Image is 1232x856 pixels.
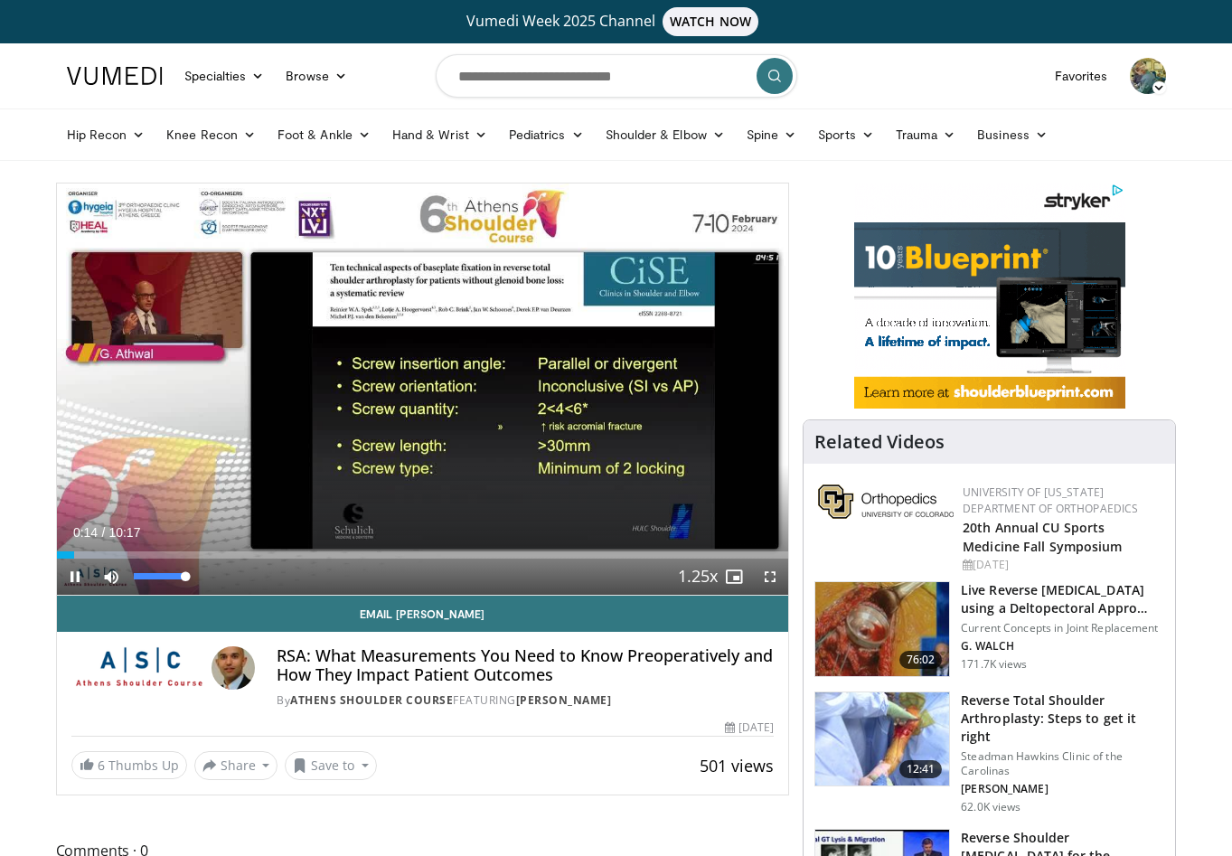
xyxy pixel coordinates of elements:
[290,692,453,708] a: Athens Shoulder Course
[1130,58,1166,94] img: Avatar
[885,117,967,153] a: Trauma
[57,596,789,632] a: Email [PERSON_NAME]
[73,525,98,540] span: 0:14
[854,183,1125,409] iframe: Advertisement
[736,117,807,153] a: Spine
[595,117,736,153] a: Shoulder & Elbow
[815,582,949,676] img: 684033_3.png.150x105_q85_crop-smart_upscale.jpg
[56,117,156,153] a: Hip Recon
[57,183,789,596] video-js: Video Player
[134,573,185,579] div: Volume Level
[275,58,358,94] a: Browse
[267,117,381,153] a: Foot & Ankle
[716,559,752,595] button: Enable picture-in-picture mode
[961,749,1164,778] p: Steadman Hawkins Clinic of the Carolinas
[194,751,278,780] button: Share
[807,117,885,153] a: Sports
[71,646,205,690] img: Athens Shoulder Course
[961,639,1164,654] p: G. WALCH
[725,720,774,736] div: [DATE]
[436,54,797,98] input: Search topics, interventions
[814,581,1164,677] a: 76:02 Live Reverse [MEDICAL_DATA] using a Deltopectoral Appro… Current Concepts in Joint Replacem...
[966,117,1058,153] a: Business
[102,525,106,540] span: /
[818,484,954,519] img: 355603a8-37da-49b6-856f-e00d7e9307d3.png.150x105_q85_autocrop_double_scale_upscale_version-0.2.png
[961,581,1164,617] h3: Live Reverse [MEDICAL_DATA] using a Deltopectoral Appro…
[961,621,1164,635] p: Current Concepts in Joint Replacement
[277,646,774,685] h4: RSA: What Measurements You Need to Know Preoperatively and How They Impact Patient Outcomes
[961,657,1027,672] p: 171.7K views
[155,117,267,153] a: Knee Recon
[498,117,595,153] a: Pediatrics
[285,751,377,780] button: Save to
[174,58,276,94] a: Specialties
[815,692,949,786] img: 326034_0000_1.png.150x105_q85_crop-smart_upscale.jpg
[963,557,1161,573] div: [DATE]
[899,651,943,669] span: 76:02
[93,559,129,595] button: Mute
[70,7,1163,36] a: Vumedi Week 2025 ChannelWATCH NOW
[98,757,105,774] span: 6
[963,484,1138,516] a: University of [US_STATE] Department of Orthopaedics
[1044,58,1119,94] a: Favorites
[814,431,945,453] h4: Related Videos
[277,692,774,709] div: By FEATURING
[108,525,140,540] span: 10:17
[899,760,943,778] span: 12:41
[381,117,498,153] a: Hand & Wrist
[57,559,93,595] button: Pause
[814,691,1164,814] a: 12:41 Reverse Total Shoulder Arthroplasty: Steps to get it right Steadman Hawkins Clinic of the C...
[663,7,758,36] span: WATCH NOW
[67,67,163,85] img: VuMedi Logo
[961,782,1164,796] p: [PERSON_NAME]
[961,800,1020,814] p: 62.0K views
[71,751,187,779] a: 6 Thumbs Up
[212,646,255,690] img: Avatar
[57,551,789,559] div: Progress Bar
[963,519,1122,555] a: 20th Annual CU Sports Medicine Fall Symposium
[516,692,612,708] a: [PERSON_NAME]
[680,559,716,595] button: Playback Rate
[752,559,788,595] button: Fullscreen
[700,755,774,776] span: 501 views
[961,691,1164,746] h3: Reverse Total Shoulder Arthroplasty: Steps to get it right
